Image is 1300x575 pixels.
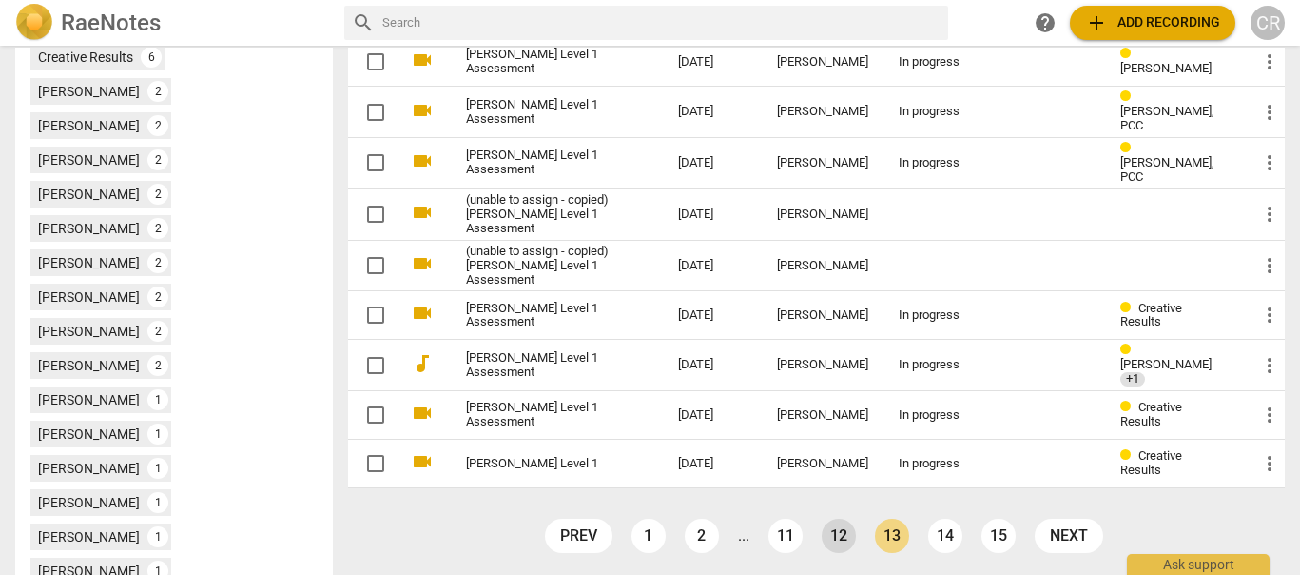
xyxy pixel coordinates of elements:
td: [DATE] [663,38,762,87]
span: Review status: in progress [1120,448,1138,463]
a: [PERSON_NAME] Level 1 Assessment [466,48,610,76]
span: more_vert [1258,50,1281,73]
div: [PERSON_NAME] [777,457,868,471]
span: Review status: in progress [1120,400,1138,414]
div: Ask support [1127,554,1270,575]
td: [DATE] [663,291,762,340]
span: more_vert [1258,101,1281,124]
h2: RaeNotes [61,10,161,36]
td: [DATE] [663,391,762,440]
span: more_vert [1258,254,1281,277]
div: CR [1251,6,1285,40]
div: In progress [899,308,987,323]
span: Review status: in progress [1120,301,1138,315]
span: more_vert [1258,151,1281,174]
div: [PERSON_NAME] [38,390,140,409]
div: In progress [899,457,987,471]
div: [PERSON_NAME] [38,82,140,101]
a: Page 13 is your current page [875,519,909,553]
span: [PERSON_NAME] [1120,61,1212,75]
img: Logo [15,4,53,42]
a: Help [1028,6,1062,40]
div: 2 [147,81,168,102]
div: In progress [899,358,987,372]
a: [PERSON_NAME] Level 1 Assessment [466,351,610,380]
div: 2 [147,355,168,376]
span: [PERSON_NAME], PCC [1120,104,1214,132]
td: [DATE] [663,188,762,240]
div: 2 [147,321,168,342]
div: 2 [147,149,168,170]
span: Review status: in progress [1120,89,1138,104]
div: In progress [899,408,987,423]
div: [PERSON_NAME] [38,150,140,169]
div: 2 [147,252,168,273]
div: 1 [147,526,168,547]
a: Page 1 [631,519,666,553]
span: Review status: in progress [1120,343,1138,357]
span: videocam [411,302,434,325]
a: prev [545,519,612,553]
a: (unable to assign - copied) [PERSON_NAME] Level 1 Assessment [466,193,610,236]
span: Review status: in progress [1120,47,1138,61]
div: In progress [899,55,987,69]
div: [PERSON_NAME] [38,425,140,444]
a: Page 12 [822,519,856,553]
span: Creative Results [1120,400,1182,428]
a: [PERSON_NAME] Level 1 Assessment [466,302,610,330]
span: help [1034,11,1057,34]
span: [PERSON_NAME] [1120,357,1212,371]
span: videocam [411,402,434,425]
span: videocam [411,450,434,473]
a: [PERSON_NAME] Level 1 Assessment [466,98,610,127]
span: Add recording [1085,11,1220,34]
td: [DATE] [663,340,762,391]
a: [PERSON_NAME] Level 1 [466,457,610,471]
span: +1 [1120,372,1145,387]
div: [PERSON_NAME] [38,356,140,375]
td: [DATE] [663,440,762,488]
span: videocam [411,201,434,224]
div: In progress [899,156,987,170]
a: Page 11 [768,519,803,553]
a: Page 14 [928,519,962,553]
div: [PERSON_NAME] [38,219,140,238]
a: (unable to assign - copied) [PERSON_NAME] Level 1 Assessment [466,245,610,287]
span: more_vert [1258,404,1281,426]
span: videocam [411,99,434,122]
span: more_vert [1258,452,1281,475]
div: [PERSON_NAME] [777,358,868,372]
a: LogoRaeNotes [15,4,329,42]
span: audiotrack [411,352,434,375]
div: [PERSON_NAME] [38,322,140,341]
div: Creative Results [38,48,133,67]
span: [PERSON_NAME], PCC [1120,155,1214,184]
div: [PERSON_NAME] [777,208,868,222]
div: [PERSON_NAME] [38,185,140,204]
div: [PERSON_NAME] [38,116,140,135]
td: [DATE] [663,87,762,138]
div: [PERSON_NAME] [777,308,868,323]
td: [DATE] [663,138,762,189]
a: next [1035,519,1103,553]
div: 6 [141,47,162,68]
span: Creative Results [1120,301,1182,329]
div: 2 [147,115,168,136]
a: Page 15 [981,519,1016,553]
span: more_vert [1258,354,1281,377]
div: [PERSON_NAME] [38,459,140,478]
span: videocam [411,252,434,275]
input: Search [382,8,941,38]
span: Review status: in progress [1120,141,1138,155]
div: 1 [147,389,168,410]
a: [PERSON_NAME] Level 1 Assessment [466,149,610,177]
div: [PERSON_NAME] [38,527,140,546]
span: search [352,11,375,34]
div: [PERSON_NAME] [38,493,140,512]
td: [DATE] [663,240,762,291]
div: [PERSON_NAME] [777,55,868,69]
li: ... [738,527,749,545]
div: 2 [147,287,168,307]
div: 2 [147,184,168,205]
